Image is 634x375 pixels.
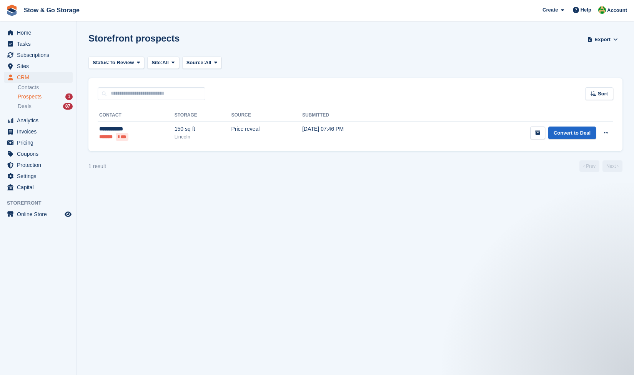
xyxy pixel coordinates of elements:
span: Tasks [17,38,63,49]
div: 87 [63,103,73,110]
span: Create [542,6,558,14]
div: 1 [65,93,73,100]
span: All [205,59,211,67]
a: menu [4,160,73,170]
a: Preview store [63,210,73,219]
span: Storefront [7,199,77,207]
span: Export [595,36,611,43]
a: menu [4,137,73,148]
a: menu [4,126,73,137]
a: Next [602,160,622,172]
span: Site: [151,59,162,67]
a: Previous [579,160,599,172]
span: Subscriptions [17,50,63,60]
a: menu [4,171,73,182]
nav: Page [578,160,624,172]
button: Export [586,33,619,46]
div: 1 result [88,162,106,170]
div: 150 sq ft [175,125,231,133]
span: To Review [110,59,134,67]
span: Sort [598,90,608,98]
th: Submitted [302,109,406,122]
a: menu [4,182,73,193]
td: [DATE] 07:46 PM [302,121,406,145]
a: Contacts [18,84,73,91]
span: Home [17,27,63,38]
th: Storage [175,109,231,122]
span: Online Store [17,209,63,220]
a: Convert to Deal [548,127,596,139]
div: Lincoln [175,133,231,141]
span: CRM [17,72,63,83]
th: Contact [98,109,175,122]
button: Source: All [182,57,222,69]
img: Alex Taylor [598,6,606,14]
a: Deals 87 [18,102,73,110]
a: menu [4,115,73,126]
td: Price reveal [231,121,302,145]
span: Protection [17,160,63,170]
button: Status: To Review [88,57,144,69]
span: Source: [186,59,205,67]
span: Coupons [17,148,63,159]
a: menu [4,50,73,60]
a: menu [4,38,73,49]
span: All [162,59,169,67]
span: Prospects [18,93,42,100]
a: menu [4,209,73,220]
h1: Storefront prospects [88,33,180,43]
span: Help [581,6,591,14]
span: Deals [18,103,32,110]
span: Invoices [17,126,63,137]
a: menu [4,72,73,83]
a: Stow & Go Storage [21,4,83,17]
a: menu [4,61,73,72]
span: Pricing [17,137,63,148]
a: menu [4,148,73,159]
a: menu [4,27,73,38]
button: Site: All [147,57,179,69]
span: Account [607,7,627,14]
span: Status: [93,59,110,67]
span: Analytics [17,115,63,126]
th: Source [231,109,302,122]
span: Sites [17,61,63,72]
span: Capital [17,182,63,193]
img: stora-icon-8386f47178a22dfd0bd8f6a31ec36ba5ce8667c1dd55bd0f319d3a0aa187defe.svg [6,5,18,16]
a: Prospects 1 [18,93,73,101]
span: Settings [17,171,63,182]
